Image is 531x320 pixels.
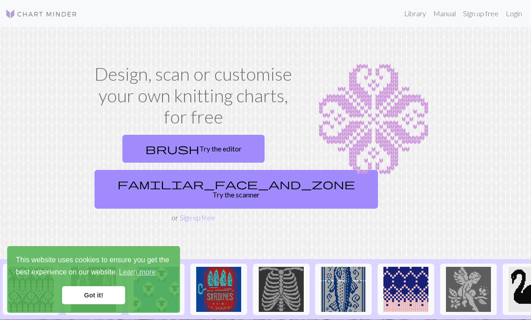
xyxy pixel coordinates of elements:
[459,5,502,23] a: Sign up free
[190,284,247,293] a: Sardines in a can
[253,264,310,315] button: New Piskel-1.png (2).png
[440,284,497,293] a: angel practice
[502,5,526,23] a: Login
[430,5,459,23] a: Manual
[117,265,157,279] a: learn more about cookies
[190,264,247,315] button: Sardines in a can
[5,9,77,19] img: Logo
[440,264,497,315] button: angel practice
[117,178,355,190] span: familiar_face_and_zone
[94,170,378,209] a: Try the scanner
[196,267,241,312] img: Sardines in a can
[145,142,199,155] span: brush
[315,264,372,315] button: fish prac
[3,284,59,293] a: tracery
[378,264,434,315] button: Idee
[400,5,430,23] a: Library
[180,213,215,222] a: Sign up free
[383,267,428,312] img: Idee
[122,135,265,163] a: Try the editor
[91,63,296,128] h1: Design, scan or customise your own knitting charts, for free
[91,131,296,223] div: or
[321,267,366,312] img: fish prac
[16,255,171,279] span: This website uses cookies to ensure you get the best experience on our website.
[7,246,180,313] div: cookieconsent
[315,284,372,293] a: fish prac
[62,286,125,304] a: dismiss cookie message
[3,264,59,315] button: tracery
[253,284,310,293] a: New Piskel-1.png (2).png
[378,284,434,293] a: Idee
[259,267,304,312] img: New Piskel-1.png (2).png
[446,267,491,312] img: angel practice
[307,63,440,176] img: Chart example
